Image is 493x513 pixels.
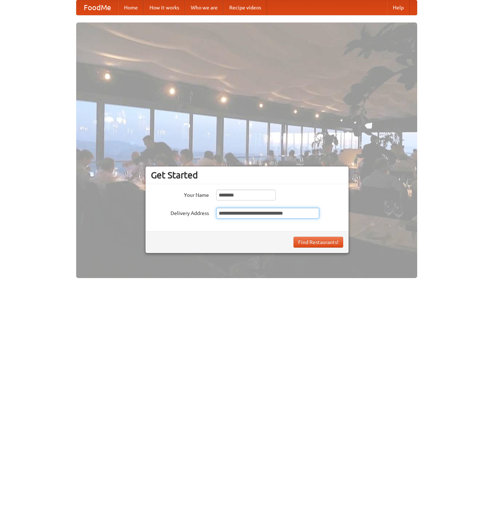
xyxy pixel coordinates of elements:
a: Home [118,0,144,15]
button: Find Restaurants! [293,237,343,248]
a: How it works [144,0,185,15]
a: FoodMe [77,0,118,15]
label: Your Name [151,190,209,199]
label: Delivery Address [151,208,209,217]
a: Recipe videos [223,0,267,15]
h3: Get Started [151,170,343,181]
a: Help [387,0,410,15]
a: Who we are [185,0,223,15]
